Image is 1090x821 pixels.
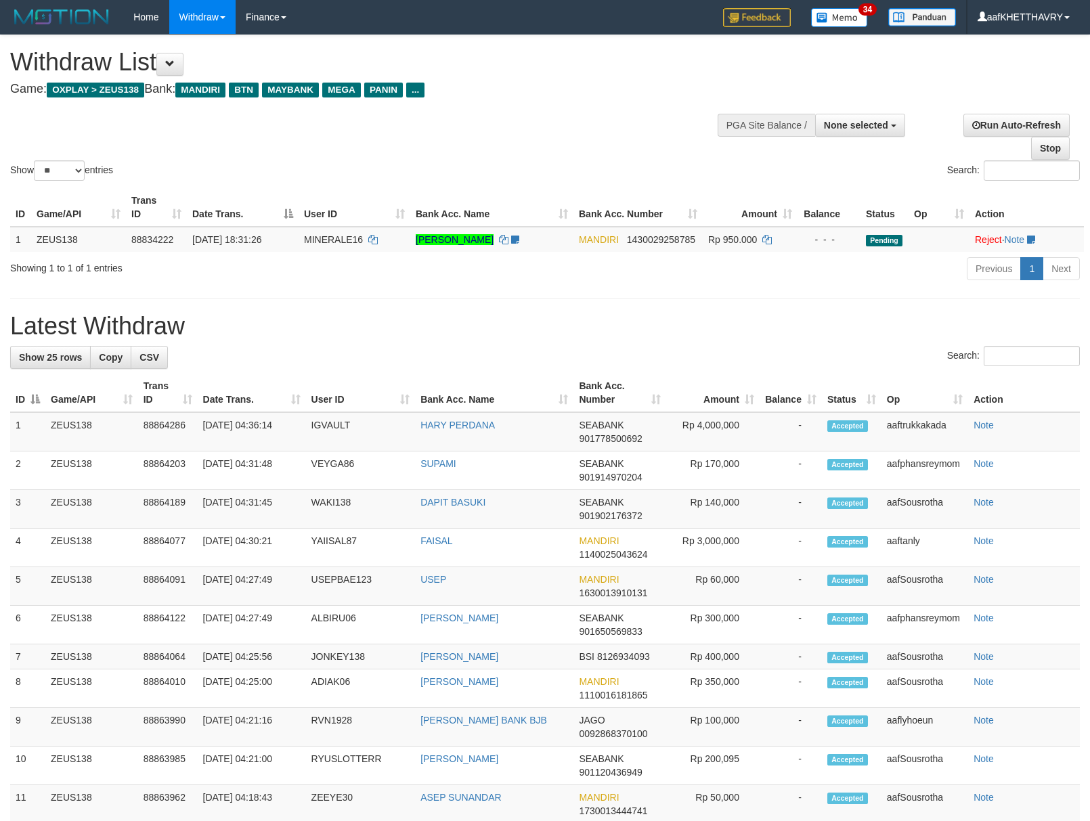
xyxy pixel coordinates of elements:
[10,669,45,708] td: 8
[131,346,168,369] a: CSV
[45,644,138,669] td: ZEUS138
[858,3,877,16] span: 34
[822,374,881,412] th: Status: activate to sort column ascending
[881,490,968,529] td: aafSousrotha
[909,188,969,227] th: Op: activate to sort column ascending
[10,708,45,747] td: 9
[666,567,760,606] td: Rp 60,000
[573,374,666,412] th: Bank Acc. Number: activate to sort column ascending
[579,805,647,816] span: Copy 1730013444741 to clipboard
[10,160,113,181] label: Show entries
[10,7,113,27] img: MOTION_logo.png
[410,188,573,227] th: Bank Acc. Name: activate to sort column ascending
[306,490,416,529] td: WAKI138
[597,651,650,662] span: Copy 8126934093 to clipboard
[31,188,126,227] th: Game/API: activate to sort column ascending
[866,235,902,246] span: Pending
[963,114,1070,137] a: Run Auto-Refresh
[1020,257,1043,280] a: 1
[974,420,994,430] a: Note
[10,490,45,529] td: 3
[579,690,647,701] span: Copy 1110016181865 to clipboard
[760,644,822,669] td: -
[974,458,994,469] a: Note
[138,606,198,644] td: 88864122
[827,715,868,727] span: Accepted
[827,793,868,804] span: Accepted
[138,567,198,606] td: 88864091
[10,412,45,451] td: 1
[579,497,624,508] span: SEABANK
[579,651,594,662] span: BSI
[45,374,138,412] th: Game/API: activate to sort column ascending
[967,257,1021,280] a: Previous
[881,567,968,606] td: aafSousrotha
[306,747,416,785] td: RYUSLOTTERR
[306,708,416,747] td: RVN1928
[703,188,798,227] th: Amount: activate to sort column ascending
[579,792,619,803] span: MANDIRI
[974,676,994,687] a: Note
[760,490,822,529] td: -
[827,420,868,432] span: Accepted
[881,644,968,669] td: aafSousrotha
[815,114,905,137] button: None selected
[10,83,713,96] h4: Game: Bank:
[969,227,1084,252] td: ·
[138,669,198,708] td: 88864010
[198,606,306,644] td: [DATE] 04:27:49
[827,575,868,586] span: Accepted
[99,352,123,363] span: Copy
[881,412,968,451] td: aaftrukkakada
[45,708,138,747] td: ZEUS138
[10,49,713,76] h1: Withdraw List
[984,346,1080,366] input: Search:
[579,767,642,778] span: Copy 901120436949 to clipboard
[138,708,198,747] td: 88863990
[10,606,45,644] td: 6
[760,747,822,785] td: -
[175,83,225,97] span: MANDIRI
[10,188,31,227] th: ID
[718,114,815,137] div: PGA Site Balance /
[45,567,138,606] td: ZEUS138
[579,472,642,483] span: Copy 901914970204 to clipboard
[306,529,416,567] td: YAIISAL87
[760,567,822,606] td: -
[627,234,695,245] span: Copy 1430029258785 to clipboard
[579,574,619,585] span: MANDIRI
[760,708,822,747] td: -
[579,433,642,444] span: Copy 901778500692 to clipboard
[975,234,1002,245] a: Reject
[760,529,822,567] td: -
[881,374,968,412] th: Op: activate to sort column ascending
[723,8,791,27] img: Feedback.jpg
[10,374,45,412] th: ID: activate to sort column descending
[760,669,822,708] td: -
[827,459,868,470] span: Accepted
[969,188,1084,227] th: Action
[947,346,1080,366] label: Search:
[968,374,1080,412] th: Action
[974,753,994,764] a: Note
[760,606,822,644] td: -
[860,188,909,227] th: Status
[10,451,45,490] td: 2
[45,412,138,451] td: ZEUS138
[666,529,760,567] td: Rp 3,000,000
[420,753,498,764] a: [PERSON_NAME]
[306,412,416,451] td: IGVAULT
[138,374,198,412] th: Trans ID: activate to sort column ascending
[974,535,994,546] a: Note
[229,83,259,97] span: BTN
[138,644,198,669] td: 88864064
[579,753,624,764] span: SEABANK
[974,651,994,662] a: Note
[198,708,306,747] td: [DATE] 04:21:16
[881,669,968,708] td: aafSousrotha
[888,8,956,26] img: panduan.png
[1005,234,1025,245] a: Note
[579,510,642,521] span: Copy 901902176372 to clipboard
[984,160,1080,181] input: Search:
[666,490,760,529] td: Rp 140,000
